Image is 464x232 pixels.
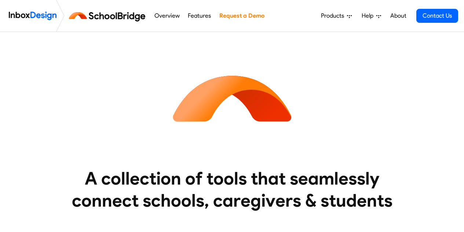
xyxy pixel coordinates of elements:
a: Features [186,8,213,23]
span: Products [321,11,347,20]
img: icon_schoolbridge.svg [166,32,298,164]
a: Overview [152,8,182,23]
img: schoolbridge logo [67,7,150,25]
a: Products [318,8,355,23]
a: Contact Us [416,9,458,23]
a: About [388,8,408,23]
a: Help [359,8,384,23]
span: Help [362,11,376,20]
a: Request a Demo [217,8,266,23]
heading: A collection of tools that seamlessly connect schools, caregivers & students [58,167,406,211]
